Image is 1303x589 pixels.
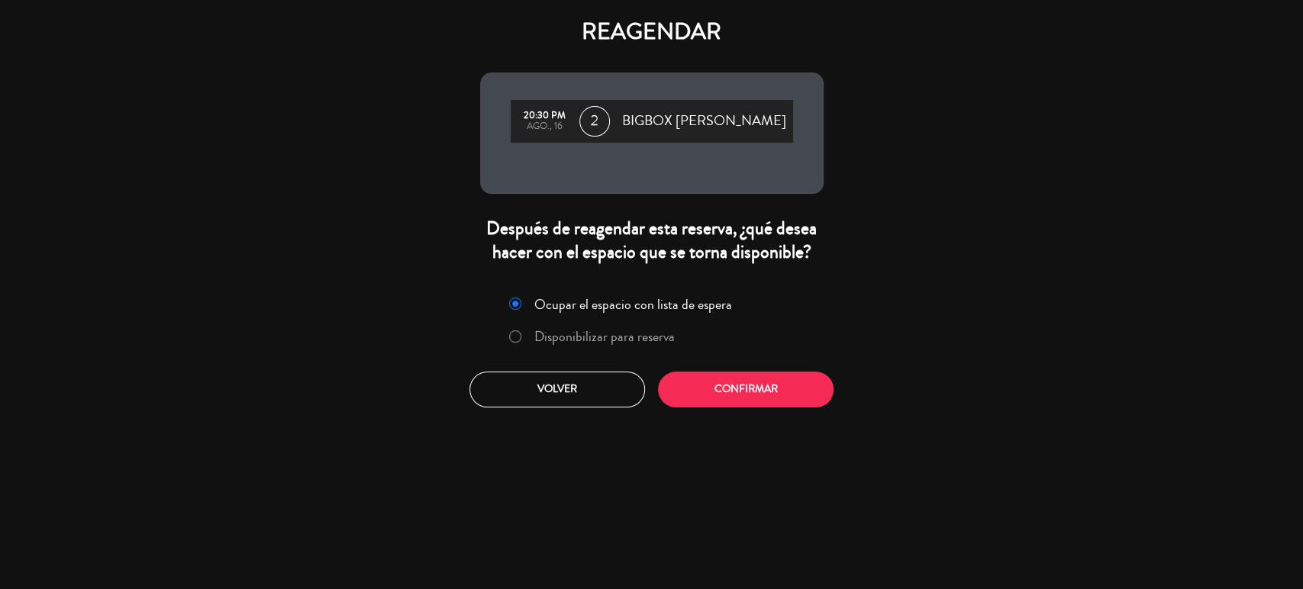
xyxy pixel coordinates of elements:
label: Ocupar el espacio con lista de espera [534,298,732,311]
div: Después de reagendar esta reserva, ¿qué desea hacer con el espacio que se torna disponible? [480,217,824,264]
label: Disponibilizar para reserva [534,330,675,343]
span: 2 [579,106,610,137]
div: 20:30 PM [518,111,572,121]
span: BIGBOX [PERSON_NAME] [622,110,786,133]
h4: REAGENDAR [480,18,824,46]
button: Volver [469,372,645,407]
button: Confirmar [658,372,834,407]
div: ago., 16 [518,121,572,132]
